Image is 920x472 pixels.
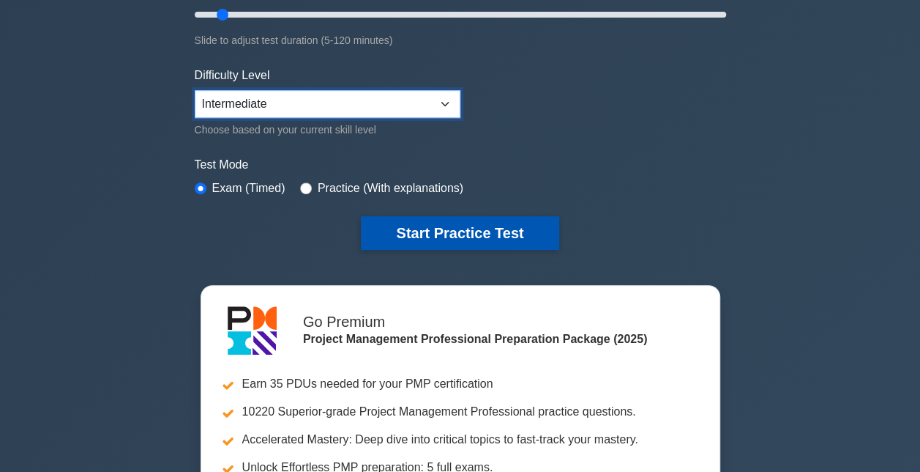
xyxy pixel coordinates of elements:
[212,180,285,197] label: Exam (Timed)
[195,121,460,139] div: Choose based on your current skill level
[195,32,726,49] div: Slide to adjust test duration (5-120 minutes)
[318,180,463,197] label: Practice (With explanations)
[195,156,726,174] label: Test Mode
[361,216,558,250] button: Start Practice Test
[195,67,270,84] label: Difficulty Level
